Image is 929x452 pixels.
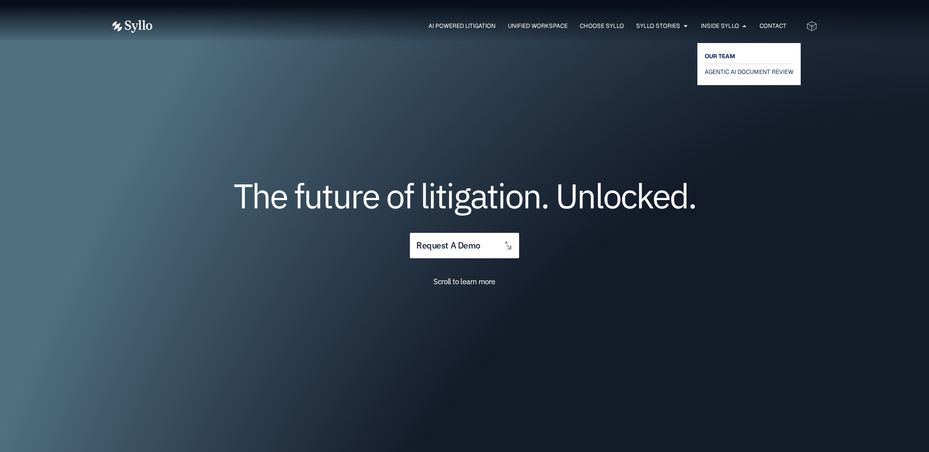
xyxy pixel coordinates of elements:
[705,66,793,78] a: AGENTIC AI DOCUMENT REVIEW
[508,22,568,30] a: Unified Workspace
[433,276,495,286] span: Scroll to learn more
[429,22,496,30] a: AI Powered Litigation
[172,22,786,31] nav: Menu
[705,50,735,62] span: OUR TEAM
[580,22,624,30] a: Choose Syllo
[636,22,680,30] a: Syllo Stories
[760,22,786,30] a: Contact
[172,22,786,31] div: Menu Toggle
[705,50,793,62] a: OUR TEAM
[171,180,759,212] h1: The future of litigation. Unlocked.
[410,233,519,259] a: request a demo
[701,22,739,30] a: Inside Syllo
[112,20,152,33] img: Vector
[416,241,480,250] span: request a demo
